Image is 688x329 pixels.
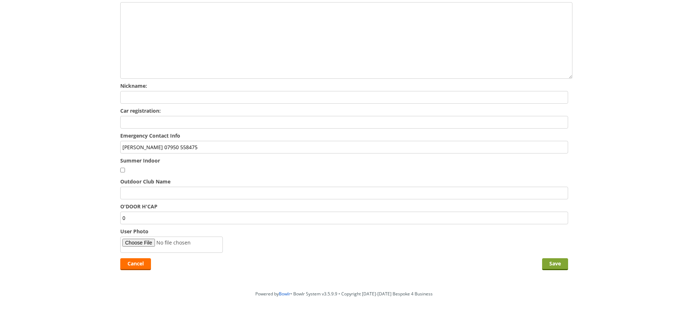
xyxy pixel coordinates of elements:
[120,203,568,210] label: O'DOOR H'CAP
[120,178,568,185] label: Outdoor Club Name
[255,291,433,297] span: Powered by • Bowlr System v3.5.9.9 • Copyright [DATE]-[DATE] Bespoke 4 Business
[120,82,568,89] label: Nickname:
[542,258,568,270] input: Save
[120,228,568,235] label: User Photo
[120,132,568,139] label: Emergency Contact Info
[120,157,568,164] label: Summer Indoor
[120,258,151,270] a: Cancel
[120,107,568,114] label: Car registration:
[279,291,290,297] a: Bowlr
